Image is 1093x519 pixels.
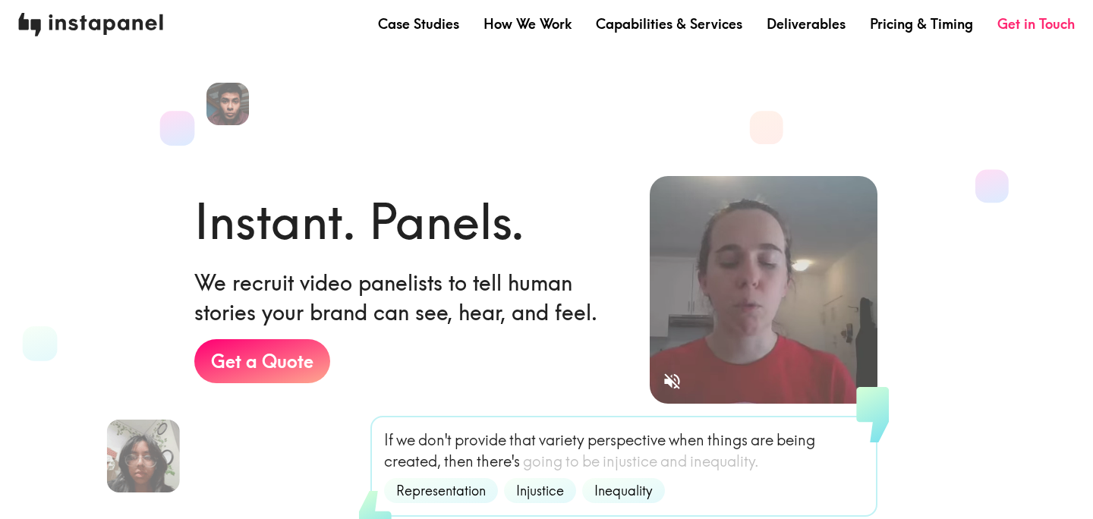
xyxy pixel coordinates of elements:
[418,429,452,451] span: don't
[107,420,180,492] img: Heena
[660,451,687,472] span: and
[603,451,657,472] span: injustice
[194,187,524,256] h1: Instant. Panels.
[585,481,662,500] span: Inequality
[509,429,536,451] span: that
[582,451,600,472] span: be
[455,429,506,451] span: provide
[776,429,815,451] span: being
[767,14,846,33] a: Deliverables
[378,14,459,33] a: Case Studies
[384,429,393,451] span: If
[507,481,573,500] span: Injustice
[690,451,759,472] span: inequality.
[477,451,520,472] span: there's
[484,14,572,33] a: How We Work
[997,14,1075,33] a: Get in Touch
[669,429,704,451] span: when
[523,451,562,472] span: going
[596,14,742,33] a: Capabilities & Services
[206,83,249,125] img: Alfredo
[396,429,415,451] span: we
[656,365,688,398] button: Sound is off
[384,451,441,472] span: created,
[751,429,773,451] span: are
[565,451,579,472] span: to
[444,451,474,472] span: then
[18,13,163,36] img: instapanel
[707,429,748,451] span: things
[194,339,330,383] a: Get a Quote
[194,268,625,327] h6: We recruit video panelists to tell human stories your brand can see, hear, and feel.
[870,14,973,33] a: Pricing & Timing
[387,481,495,500] span: Representation
[539,429,584,451] span: variety
[587,429,666,451] span: perspective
